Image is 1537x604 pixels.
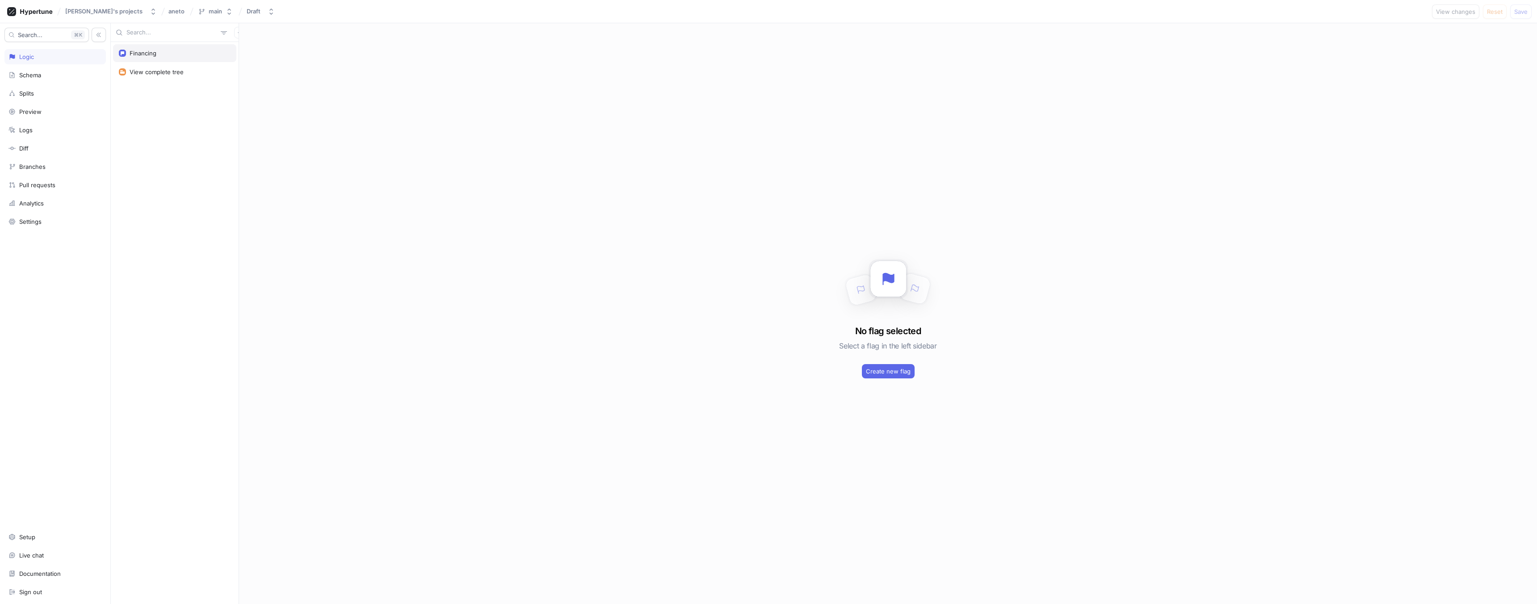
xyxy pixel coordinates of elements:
[19,90,34,97] div: Splits
[62,4,160,19] button: [PERSON_NAME]'s projects
[19,552,44,559] div: Live chat
[19,200,44,207] div: Analytics
[839,338,936,354] h5: Select a flag in the left sidebar
[19,533,35,541] div: Setup
[19,71,41,79] div: Schema
[862,364,915,378] button: Create new flag
[866,369,911,374] span: Create new flag
[168,8,185,14] span: aneto
[4,28,89,42] button: Search...K
[130,50,156,57] div: Financing
[19,163,46,170] div: Branches
[71,30,85,39] div: K
[855,324,921,338] h3: No flag selected
[1514,9,1528,14] span: Save
[209,8,222,15] div: main
[1432,4,1479,19] button: View changes
[243,4,278,19] button: Draft
[1483,4,1507,19] button: Reset
[19,145,29,152] div: Diff
[19,53,34,60] div: Logic
[126,28,217,37] input: Search...
[65,8,143,15] div: [PERSON_NAME]'s projects
[247,8,260,15] div: Draft
[19,218,42,225] div: Settings
[18,32,42,38] span: Search...
[194,4,236,19] button: main
[19,126,33,134] div: Logs
[19,588,42,596] div: Sign out
[19,108,42,115] div: Preview
[19,181,55,189] div: Pull requests
[1436,9,1475,14] span: View changes
[19,570,61,577] div: Documentation
[130,68,184,75] div: View complete tree
[4,566,106,581] a: Documentation
[1487,9,1503,14] span: Reset
[1510,4,1532,19] button: Save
